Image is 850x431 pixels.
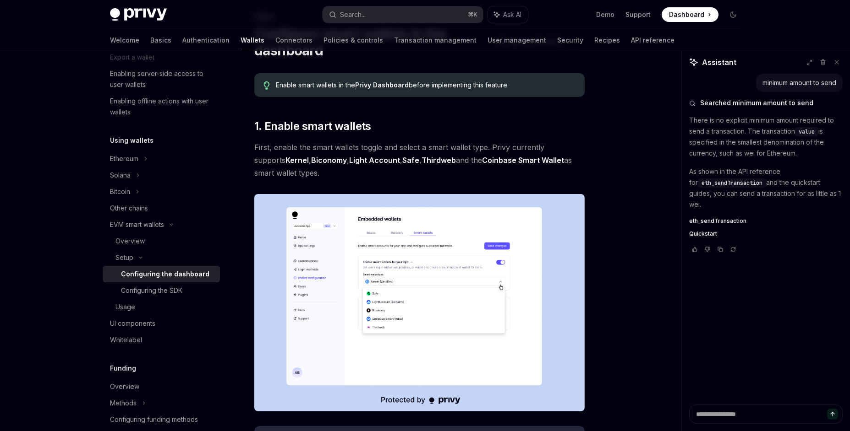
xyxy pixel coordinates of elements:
[402,156,419,165] a: Safe
[110,219,164,230] div: EVM smart wallets
[394,29,477,51] a: Transaction management
[241,29,264,51] a: Wallets
[726,7,740,22] button: Toggle dark mode
[103,332,220,348] a: Whitelabel
[799,128,815,135] span: value
[689,217,843,225] a: eth_sendTransaction
[110,414,198,425] div: Configuring funding methods
[596,10,614,19] a: Demo
[110,135,154,146] h5: Using wallets
[276,81,575,90] span: Enable smart wallets in the before implementing this feature.
[355,81,409,89] a: Privy Dashboard
[121,269,209,280] div: Configuring the dashboard
[110,96,214,118] div: Enabling offline actions with user wallets
[669,10,704,19] span: Dashboard
[103,233,220,249] a: Overview
[110,381,139,392] div: Overview
[115,236,145,247] div: Overview
[103,315,220,332] a: UI components
[110,363,136,374] h5: Funding
[324,29,383,51] a: Policies & controls
[103,282,220,299] a: Configuring the SDK
[285,156,309,165] a: Kernel
[110,8,167,21] img: dark logo
[110,203,148,214] div: Other chains
[349,156,400,165] a: Light Account
[488,29,546,51] a: User management
[482,156,564,165] a: Coinbase Smart Wallet
[103,266,220,282] a: Configuring the dashboard
[702,179,762,187] span: eth_sendTransaction
[103,65,220,93] a: Enabling server-side access to user wallets
[115,252,133,263] div: Setup
[115,302,135,312] div: Usage
[700,98,813,108] span: Searched minimum amount to send
[103,200,220,216] a: Other chains
[625,10,651,19] a: Support
[662,7,718,22] a: Dashboard
[110,318,155,329] div: UI components
[689,230,843,237] a: Quickstart
[631,29,675,51] a: API reference
[689,217,746,225] span: eth_sendTransaction
[110,68,214,90] div: Enabling server-side access to user wallets
[557,29,583,51] a: Security
[110,334,142,345] div: Whitelabel
[103,93,220,120] a: Enabling offline actions with user wallets
[254,141,585,179] span: First, enable the smart wallets toggle and select a smart wallet type. Privy currently supports ,...
[110,170,131,181] div: Solana
[110,398,137,409] div: Methods
[254,119,371,134] span: 1. Enable smart wallets
[103,378,220,395] a: Overview
[110,186,130,197] div: Bitcoin
[689,230,717,237] span: Quickstart
[254,194,585,411] img: Sample enable smart wallets
[150,29,171,51] a: Basics
[762,78,836,87] div: minimum amount to send
[488,6,528,23] button: Ask AI
[422,156,456,165] a: Thirdweb
[110,153,138,164] div: Ethereum
[121,285,182,296] div: Configuring the SDK
[311,156,347,165] a: Biconomy
[689,98,843,108] button: Searched minimum amount to send
[503,10,521,19] span: Ask AI
[594,29,620,51] a: Recipes
[827,409,838,420] button: Send message
[263,81,270,90] svg: Tip
[103,411,220,428] a: Configuring funding methods
[689,166,843,210] p: As shown in the API reference for and the quickstart guides, you can send a transaction for as li...
[689,115,843,159] p: There is no explicit minimum amount required to send a transaction. The transaction is specified ...
[103,299,220,315] a: Usage
[110,29,139,51] a: Welcome
[275,29,313,51] a: Connectors
[702,57,736,68] span: Assistant
[323,6,483,23] button: Search...⌘K
[468,11,477,18] span: ⌘ K
[340,9,366,20] div: Search...
[182,29,230,51] a: Authentication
